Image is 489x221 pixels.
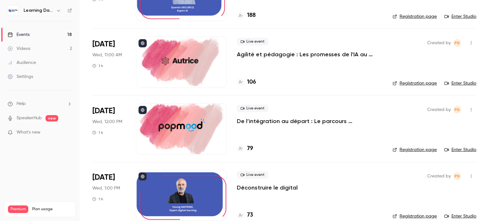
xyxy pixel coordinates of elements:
span: PS [455,172,460,180]
div: Audience [8,59,36,66]
span: What's new [17,129,40,136]
h6: Learning Days [24,7,53,14]
div: Oct 8 Wed, 1:00 PM (Europe/Paris) [92,170,126,221]
a: Enter Studio [444,80,476,86]
li: help-dropdown-opener [8,100,72,107]
span: Plan usage [32,207,72,212]
a: Enter Studio [444,147,476,153]
span: Created by [427,172,451,180]
a: Déconstruire le digital [237,184,298,191]
span: Wed, 12:00 PM [92,119,122,125]
span: Prad Selvarajah [453,106,461,114]
span: [DATE] [92,106,115,116]
h4: 79 [247,144,253,153]
span: [DATE] [92,39,115,49]
iframe: Noticeable Trigger [64,130,72,135]
span: Live event [237,105,268,112]
a: Registration page [393,80,437,86]
a: Registration page [393,13,437,20]
a: 106 [237,78,256,86]
h4: 188 [247,11,256,20]
h4: 73 [247,211,253,219]
span: Live event [237,171,268,179]
div: 1 h [92,130,103,135]
div: 1 h [92,63,103,68]
a: SpeakerHub [17,115,42,121]
h4: 106 [247,78,256,86]
span: PS [455,39,460,47]
span: [DATE] [92,172,115,183]
span: Created by [427,106,451,114]
span: Help [17,100,26,107]
span: Created by [427,39,451,47]
div: 1 h [92,197,103,202]
span: Wed, 1:00 PM [92,185,120,191]
span: Wed, 11:00 AM [92,52,122,58]
a: Registration page [393,213,437,219]
span: Prad Selvarajah [453,172,461,180]
a: Registration page [393,147,437,153]
span: PS [455,106,460,114]
img: Learning Days [8,5,18,16]
a: Enter Studio [444,13,476,20]
div: Oct 8 Wed, 11:00 AM (Europe/Paris) [92,37,126,87]
a: 188 [237,11,256,20]
a: De l’intégration au départ : Le parcours collaborateur comme moteur de fidélité et de performance [237,117,382,125]
a: Agilité et pédagogie : Les promesses de l'IA au service de l'expérience apprenante sont-elles ten... [237,51,382,58]
span: Prad Selvarajah [453,39,461,47]
div: Settings [8,73,33,80]
span: Live event [237,38,268,45]
a: 73 [237,211,253,219]
div: Videos [8,45,30,52]
div: Oct 8 Wed, 12:00 PM (Europe/Paris) [92,103,126,154]
div: Events [8,31,30,38]
span: new [46,115,58,121]
a: Enter Studio [444,213,476,219]
span: Premium [8,205,28,213]
a: 79 [237,144,253,153]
